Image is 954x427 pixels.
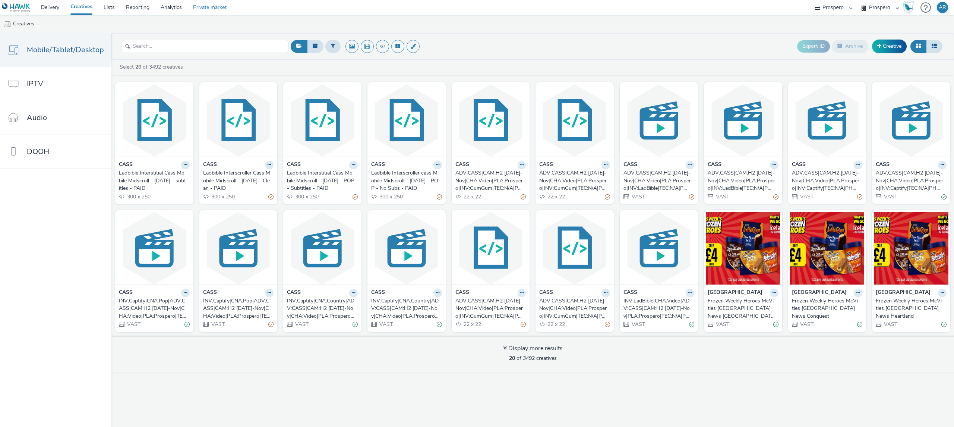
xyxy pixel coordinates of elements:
span: Audio [27,112,47,123]
strong: CASS [792,161,806,169]
span: VAST [126,321,140,328]
a: ADV:CASS|CAM:H2 [DATE]-Nov|CHA:Video|PLA:Prospero|INV:GumGum|TEC:N/A|PHA:H2|OBJ:Awareness|BME:PMP... [455,297,526,320]
strong: CASS [539,161,553,169]
a: Ladbible Interstitial Cass Mobile Midscroll - [DATE] - subtitles - PAID [119,169,190,192]
strong: [GEOGRAPHIC_DATA] [708,289,762,297]
span: 22 x 22 [463,321,481,328]
span: VAST [799,321,814,328]
span: Mobile/Tablet/Desktop [27,44,104,55]
img: INV:Captify|CNA:Country|ADV:CASS|CAM:H2 25 Sept-Nov|CHA:Video|PLA:Prospero|TEC:N/A|PHA:H2|OBJ:Awa... [369,212,444,285]
img: Frozen Weekly Heroes McVities Iceland News Conquest visual [790,212,865,285]
button: Archive [832,40,868,53]
span: DOOH [27,146,49,157]
a: Hawk Academy [903,1,917,13]
div: Frozen Weekly Heroes McVities [GEOGRAPHIC_DATA] News Heartland [876,297,944,320]
div: INV:Captify|CNA:Pop|ADV:CASS|CAM:H2 [DATE]-Nov|CHA:Video|PLA:Prospero|TEC:N/A|PHA:H2|OBJ:Awarenes... [203,297,271,320]
span: 22 x 22 [463,193,481,200]
img: undefined Logo [2,3,31,12]
input: Search... [121,40,289,53]
div: ADV:CASS|CAM:H2 [DATE]-Nov|CHA:Video|PLA:Prospero|INV:LadBible|TEC:N/A|PHA:H2|OBJ:Awareness|BME:P... [708,169,775,192]
div: INV:Captify|CNA:Country|ADV:CASS|CAM:H2 [DATE]-Nov|CHA:Video|PLA:Prospero|TEC:N/A|PHA:H2|OBJ:Awar... [287,297,355,320]
span: of 3492 creatives [509,355,557,362]
strong: CASS [623,161,637,169]
div: INV:LadBible|CHA:Video|ADV:CASS|CAM:H2 [DATE]-Nov|PLA:Prospero|TEC:N/A|PHA:H2|OBJ:Awareness|BME:P... [623,297,691,320]
button: Grid [910,40,926,53]
a: Frozen Weekly Heroes McVities [GEOGRAPHIC_DATA] News Heartland [876,297,947,320]
span: VAST [211,321,225,328]
a: Ladbible Interscroller Cass Mobile Midscroll - [DATE] - Clean - PAID [203,169,274,192]
strong: CASS [455,289,469,297]
div: Partially valid [268,193,274,201]
img: Ladbible Interscroller cass Mobile Midscroll - Sep 2025 - POP - No Subs - PAID visual [369,84,444,157]
span: 300 x 250 [126,193,151,200]
strong: CASS [119,289,133,297]
img: mobile [4,21,11,28]
div: Frozen Weekly Heroes McVities [GEOGRAPHIC_DATA] News Conquest [792,297,860,320]
span: VAST [379,321,393,328]
strong: CASS [708,161,721,169]
img: Frozen Weekly Heroes McVities Iceland News Heartland visual [874,212,948,285]
a: Frozen Weekly Heroes McVities [GEOGRAPHIC_DATA] News [GEOGRAPHIC_DATA] [708,297,778,320]
strong: CASS [203,161,217,169]
strong: 20 [135,63,141,70]
div: Partially valid [521,193,526,201]
a: INV:Captify|CNA:Country|ADV:CASS|CAM:H2 [DATE]-Nov|CHA:Video|PLA:Prospero|TEC:N/A|PHA:H2|OBJ:Awar... [287,297,358,320]
a: Ladbible Interscroller cass Mobile Midscroll - [DATE] - POP - No Subs - PAID [371,169,442,192]
img: ADV:CASS|CAM:H2 25 Sept-Nov|CHA:Video|PLA:Prospero|INV:Captify|TEC:N/A|PHA:H2|OBJ:Awareness|BME:P... [874,84,948,157]
div: Valid [353,321,358,329]
strong: CASS [119,161,133,169]
div: Partially valid [521,321,526,329]
a: Frozen Weekly Heroes McVities [GEOGRAPHIC_DATA] News Conquest [792,297,863,320]
div: Ladbible Interstitial Cass Mobile Midscroll - [DATE] - subtitles - PAID [119,169,187,192]
div: Valid [941,321,947,329]
strong: CASS [876,161,890,169]
div: Valid [941,193,947,201]
div: Frozen Weekly Heroes McVities [GEOGRAPHIC_DATA] News [GEOGRAPHIC_DATA] [708,297,775,320]
div: ADV:CASS|CAM:H2 [DATE]-Nov|CHA:Video|PLA:Prospero|INV:GumGum|TEC:N/A|PHA:H2|OBJ:Awareness|BME:PMP... [455,169,523,192]
strong: CASS [287,161,301,169]
img: Ladbible Interscroller Cass Mobile Midscroll - Sep 2025 - Clean - PAID visual [201,84,276,157]
strong: [GEOGRAPHIC_DATA] [792,289,847,297]
span: VAST [883,193,897,200]
span: 22 x 22 [547,193,565,200]
a: ADV:CASS|CAM:H2 [DATE]-Nov|CHA:Video|PLA:Prospero|INV:LadBible|TEC:N/A|PHA:H2|OBJ:Awareness|BME:P... [708,169,778,192]
a: ADV:CASS|CAM:H2 [DATE]-Nov|CHA:Video|PLA:Prospero|INV:GumGum|TEC:N/A|PHA:H2|OBJ:Awareness|BME:PMP... [539,169,610,192]
strong: CASS [455,161,469,169]
div: ADV:CASS|CAM:H2 [DATE]-Nov|CHA:Video|PLA:Prospero|INV:GumGum|TEC:N/A|PHA:H2|OBJ:Awareness|BME:PMP... [455,297,523,320]
span: 300 x 250 [211,193,235,200]
div: Valid [773,321,778,329]
a: ADV:CASS|CAM:H2 [DATE]-Nov|CHA:Video|PLA:Prospero|INV:LadBible|TEC:N/A|PHA:H2|OBJ:Awareness|BME:P... [623,169,694,192]
a: INV:Captify|CNA:Country|ADV:CASS|CAM:H2 [DATE]-Nov|CHA:Video|PLA:Prospero|TEC:N/A|PHA:H2|OBJ:Awar... [371,297,442,320]
div: Ladbible Interscroller Cass Mobile Midscroll - [DATE] - Clean - PAID [203,169,271,192]
div: INV:Captify|CNA:Pop|ADV:CASS|CAM:H2 [DATE]-Nov|CHA:Video|PLA:Prospero|TEC:N/A|PHA:H2|OBJ:Awarenes... [119,297,187,320]
img: INV:Captify|CNA:Pop|ADV:CASS|CAM:H2 25 Sept-Nov|CHA:Video|PLA:Prospero|TEC:N/A|PHA:H2|OBJ:Awarene... [201,212,276,285]
span: VAST [715,321,729,328]
span: VAST [883,321,897,328]
a: INV:Captify|CNA:Pop|ADV:CASS|CAM:H2 [DATE]-Nov|CHA:Video|PLA:Prospero|TEC:N/A|PHA:H2|OBJ:Awarenes... [119,297,190,320]
div: ADV:CASS|CAM:H2 [DATE]-Nov|CHA:Video|PLA:Prospero|INV:GumGum|TEC:N/A|PHA:H2|OBJ:Awareness|BME:PMP... [539,297,607,320]
span: VAST [799,193,814,200]
div: Partially valid [689,193,694,201]
img: INV:LadBible|CHA:Video|ADV:CASS|CAM:H2 25 Sept-Nov|PLA:Prospero|TEC:N/A|PHA:H2|OBJ:Awareness|BME:... [622,212,696,285]
span: VAST [294,321,309,328]
strong: [GEOGRAPHIC_DATA] [876,289,931,297]
a: ADV:CASS|CAM:H2 [DATE]-Nov|CHA:Video|PLA:Prospero|INV:GumGum|TEC:N/A|PHA:H2|OBJ:Awareness|BME:PMP... [539,297,610,320]
a: INV:LadBible|CHA:Video|ADV:CASS|CAM:H2 [DATE]-Nov|PLA:Prospero|TEC:N/A|PHA:H2|OBJ:Awareness|BME:P... [623,297,694,320]
a: Ladbible Interstitial Cass Mobile Midscroll - [DATE] - POP - Subtitles - PAID [287,169,358,192]
img: Ladbible Interstitial Cass Mobile Midscroll - Sep 2025 - POP - Subtitles - PAID visual [285,84,360,157]
img: Frozen Weekly Heroes McVities Iceland News London visual [706,212,780,285]
strong: CASS [371,289,385,297]
strong: CASS [203,289,217,297]
img: ADV:CASS|CAM:H2 25 Sept-Nov|CHA:Video|PLA:Prospero|INV:LadBible|TEC:N/A|PHA:H2|OBJ:Awareness|BME:... [622,84,696,157]
div: Display more results [503,344,563,353]
div: INV:Captify|CNA:Country|ADV:CASS|CAM:H2 [DATE]-Nov|CHA:Video|PLA:Prospero|TEC:N/A|PHA:H2|OBJ:Awar... [371,297,439,320]
img: ADV:CASS|CAM:H2 25 Sept-Nov|CHA:Video|PLA:Prospero|INV:GumGum|TEC:N/A|PHA:H2|OBJ:Awareness|BME:PM... [454,212,528,285]
div: Partially valid [437,193,442,201]
div: Partially valid [353,193,358,201]
span: 22 x 22 [547,321,565,328]
strong: CASS [287,289,301,297]
span: IPTV [27,78,43,89]
div: Ladbible Interstitial Cass Mobile Midscroll - [DATE] - POP - Subtitles - PAID [287,169,355,192]
img: Ladbible Interstitial Cass Mobile Midscroll - Sep 2025 - subtitles - PAID visual [117,84,192,157]
strong: CASS [371,161,385,169]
